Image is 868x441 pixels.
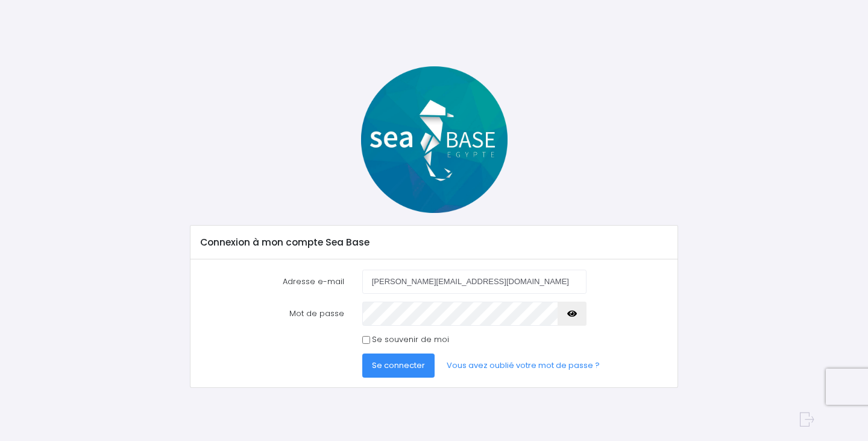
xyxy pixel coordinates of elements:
[190,226,678,259] div: Connexion à mon compte Sea Base
[191,302,353,326] label: Mot de passe
[372,334,449,346] label: Se souvenir de moi
[372,360,425,371] span: Se connecter
[362,354,435,378] button: Se connecter
[191,270,353,294] label: Adresse e-mail
[437,354,609,378] a: Vous avez oublié votre mot de passe ?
